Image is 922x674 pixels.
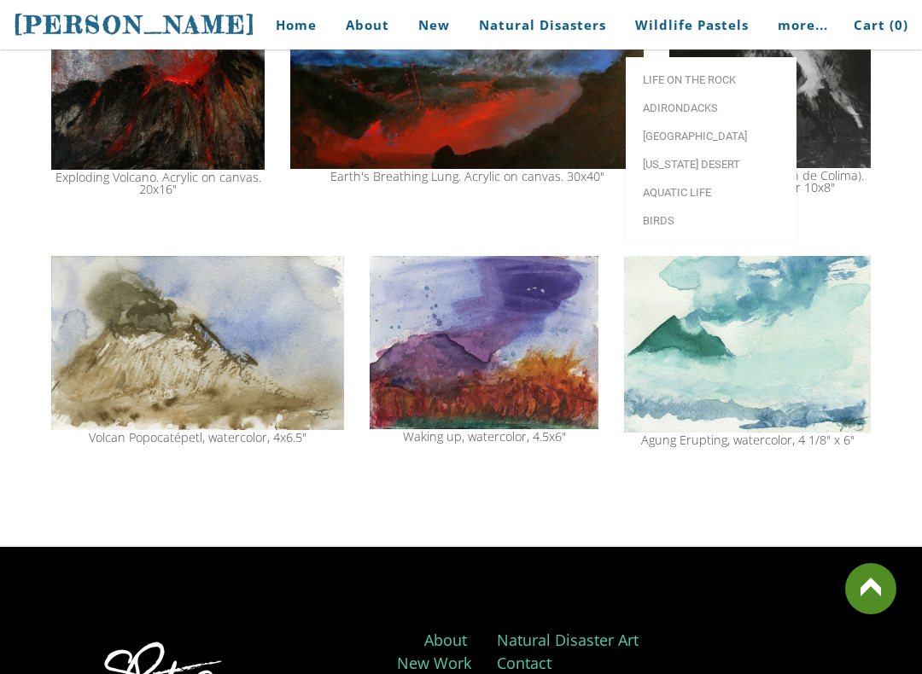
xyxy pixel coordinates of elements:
div: Earth's Breathing Lung. Acrylic on canvas. 30x40" [290,171,644,183]
span: Adirondacks [643,102,779,113]
a: Natural Disasters [466,6,619,44]
a: About [424,630,467,650]
img: volcan popocatepeti [51,256,344,430]
div: Volcan Popocatépetl, watercolor, 4x6.5" [51,432,344,444]
a: [GEOGRAPHIC_DATA] [626,122,797,150]
a: Birds [626,206,797,235]
a: Wildlife Pastels [622,6,762,44]
a: Contact [497,653,551,673]
span: [PERSON_NAME] [14,10,256,39]
a: Aquatic life [626,178,797,206]
a: About [333,6,402,44]
a: Adirondacks [626,94,797,122]
span: [US_STATE] Desert [643,159,779,170]
a: New [406,6,463,44]
a: [PERSON_NAME] [14,9,256,41]
span: Aquatic life [643,187,779,198]
span: Life on the Rock [643,74,779,85]
a: Life on the Rock [626,66,797,94]
img: agung volcano painting [370,256,598,429]
div: Agung Erupting, watercolor, 4 1/8" x 6" [624,434,871,446]
a: Natural Disaster Art [497,630,639,650]
a: New Work [397,653,471,673]
a: [US_STATE] Desert [626,150,797,178]
a: Cart (0) [841,6,908,44]
span: [GEOGRAPHIC_DATA] [643,131,779,142]
span: Birds [643,215,779,226]
div: Exploding Volcano. Acrylic on canvas. 20x16" [51,171,265,196]
a: Home [250,6,330,44]
div: Waking up, watercolor, 4.5x6" [370,431,598,443]
img: Agung Erupting [624,256,871,433]
a: more... [765,6,841,44]
span: 0 [895,16,903,33]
